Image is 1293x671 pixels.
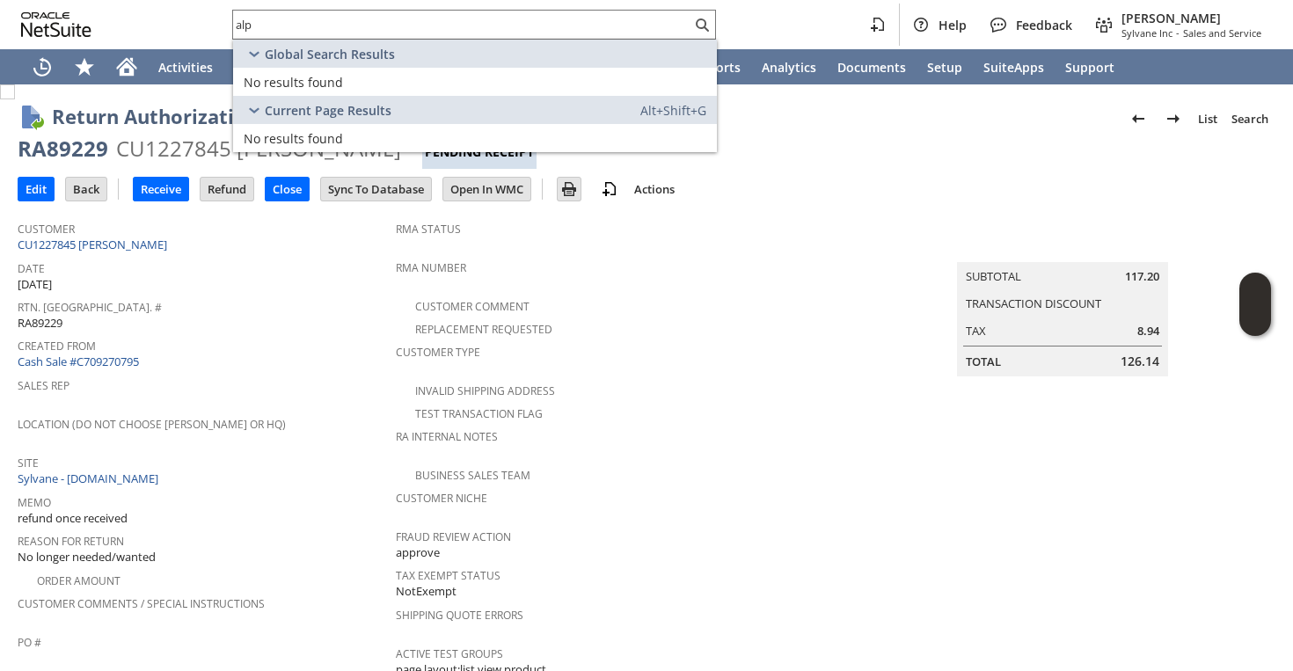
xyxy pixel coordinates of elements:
span: Feedback [1016,17,1072,33]
span: Help [939,17,967,33]
a: Fraud Review Action [396,529,511,544]
a: SuiteApps [973,49,1055,84]
span: Sales and Service [1183,26,1261,40]
input: Edit [18,178,54,201]
span: No results found [244,130,343,147]
a: Warehouse [223,49,312,84]
a: Location (Do Not Choose [PERSON_NAME] or HQ) [18,417,286,432]
input: Print [558,178,581,201]
div: CU1227845 [PERSON_NAME] [116,135,401,163]
a: Tax Exempt Status [396,568,500,583]
a: Reports [683,49,751,84]
svg: Search [691,14,712,35]
div: Shortcuts [63,49,106,84]
h1: Return Authorization [52,102,259,131]
svg: Home [116,56,137,77]
input: Close [266,178,309,201]
span: Activities [158,59,213,76]
a: Activities [148,49,223,84]
a: Customer Comment [415,299,530,314]
a: Home [106,49,148,84]
span: Alt+Shift+G [640,102,706,119]
a: Sales Rep [18,378,69,393]
input: Search [233,14,691,35]
a: PO # [18,635,41,650]
a: No results found [233,68,717,96]
svg: Shortcuts [74,56,95,77]
span: 126.14 [1121,353,1159,370]
a: Replacement Requested [415,322,552,337]
span: approve [396,544,440,561]
span: NotExempt [396,583,457,600]
a: Date [18,261,45,276]
a: RA Internal Notes [396,429,498,444]
span: 8.94 [1137,323,1159,339]
a: RMA Status [396,222,461,237]
a: Recent Records [21,49,63,84]
a: No results found [233,124,717,152]
a: Created From [18,339,96,354]
span: Reports [693,59,741,76]
a: List [1191,105,1224,133]
img: Print [559,179,580,200]
a: Test Transaction Flag [415,406,543,421]
a: Total [966,354,1001,369]
a: Customer Niche [396,491,487,506]
span: Oracle Guided Learning Widget. To move around, please hold and drag [1239,305,1271,337]
span: Documents [837,59,906,76]
a: CU1227845 [PERSON_NAME] [18,237,172,252]
span: SuiteApps [983,59,1044,76]
img: Next [1163,108,1184,129]
a: Actions [627,181,682,197]
a: Order Amount [37,573,121,588]
a: Support [1055,49,1125,84]
span: No longer needed/wanted [18,549,156,565]
a: RMA Number [396,260,466,275]
a: Rtn. [GEOGRAPHIC_DATA]. # [18,300,162,315]
span: Sylvane Inc [1121,26,1172,40]
a: Customer Comments / Special Instructions [18,596,265,611]
span: 117.20 [1125,268,1159,285]
div: Pending Receipt [422,135,537,169]
span: Support [1065,59,1114,76]
span: RA89229 [18,315,62,332]
div: RA89229 [18,135,108,163]
span: Analytics [762,59,816,76]
input: Sync To Database [321,178,431,201]
img: Previous [1128,108,1149,129]
a: Tax [966,323,986,339]
a: Setup [917,49,973,84]
a: Analytics [751,49,827,84]
span: refund once received [18,510,128,527]
svg: logo [21,12,91,37]
input: Refund [201,178,253,201]
a: Reason For Return [18,534,124,549]
span: [DATE] [18,276,52,293]
a: Customer Type [396,345,480,360]
a: Documents [827,49,917,84]
a: Invalid Shipping Address [415,383,555,398]
a: Business Sales Team [415,468,530,483]
a: Active Test Groups [396,646,503,661]
caption: Summary [957,234,1168,262]
span: Global Search Results [265,46,395,62]
span: [PERSON_NAME] [1121,10,1261,26]
input: Receive [134,178,188,201]
a: Search [1224,105,1275,133]
a: Memo [18,495,51,510]
span: Setup [927,59,962,76]
a: Shipping Quote Errors [396,608,523,623]
span: Current Page Results [265,102,391,119]
img: add-record.svg [599,179,620,200]
a: Customer [18,222,75,237]
a: Subtotal [966,268,1021,284]
svg: Recent Records [32,56,53,77]
input: Open In WMC [443,178,530,201]
iframe: Click here to launch Oracle Guided Learning Help Panel [1239,273,1271,336]
span: - [1176,26,1180,40]
input: Back [66,178,106,201]
a: Transaction Discount [966,295,1101,311]
a: Sylvane - [DOMAIN_NAME] [18,470,163,486]
a: Cash Sale #C709270795 [18,354,139,369]
a: Site [18,456,39,470]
